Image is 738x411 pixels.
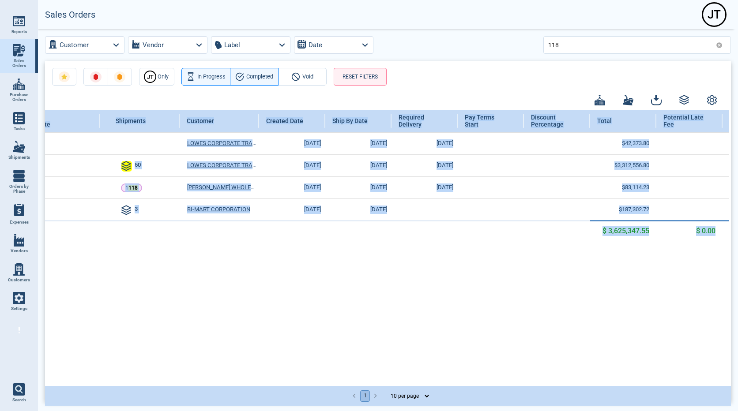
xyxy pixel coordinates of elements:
[12,397,26,403] span: Search
[294,36,373,54] button: Date
[399,114,441,128] span: Required Delivery
[8,155,30,160] span: Shipments
[597,117,612,124] span: Total
[7,58,31,68] span: Sales Orders
[259,154,325,176] td: [DATE]
[696,226,715,236] span: $ 0.00
[187,205,250,214] a: BI-MART CORPORATION
[143,39,164,51] label: Vendor
[45,36,124,54] button: Customer
[259,176,325,198] td: [DATE]
[135,205,138,216] span: 3
[187,117,214,124] span: Customer
[622,140,649,146] span: $42,373.80
[703,4,725,26] div: J T
[128,185,138,191] mark: 118
[60,39,89,51] label: Customer
[13,141,25,153] img: menu_icon
[622,184,649,191] span: $83,114.23
[135,161,141,172] span: 50
[187,161,257,170] a: LOWES CORPORATE TRADE PAYABLES
[392,132,458,154] td: [DATE]
[309,39,322,51] label: Date
[7,184,31,194] span: Orders by Phase
[392,176,458,198] td: [DATE]
[13,170,25,182] img: menu_icon
[13,78,25,90] img: menu_icon
[13,112,25,124] img: menu_icon
[116,117,146,124] span: Shipments
[230,68,279,86] button: Completed
[187,139,257,148] a: LOWES CORPORATE TRADE PAYABLES
[602,226,649,236] span: $ 3,625,347.55
[14,126,25,131] span: Tasks
[211,36,290,54] button: Label
[302,72,313,82] span: Void
[181,68,230,86] button: In Progress
[11,248,28,254] span: Vendors
[325,132,392,154] td: [DATE]
[7,92,31,102] span: Purchase Orders
[13,292,25,304] img: menu_icon
[349,390,381,402] nav: pagination navigation
[392,154,458,176] td: [DATE]
[45,10,95,20] h2: Sales Orders
[10,220,29,225] span: Expenses
[128,36,207,54] button: Vendor
[548,38,712,51] input: Search for PO or Sales Order or shipment number, etc.
[158,72,169,82] span: Only
[465,114,508,128] span: Pay Terms Start
[145,71,155,82] div: J T
[531,114,574,128] span: Discount Percentage
[224,39,240,51] label: Label
[13,234,25,247] img: menu_icon
[8,277,30,283] span: Customers
[278,68,327,86] button: Void
[13,15,25,27] img: menu_icon
[663,114,706,128] span: Potential Late Fee
[334,68,387,86] button: RESET FILTERS
[13,263,25,276] img: menu_icon
[125,183,138,192] p: 1
[266,117,303,124] span: Created Date
[197,72,226,82] span: In Progress
[360,390,370,402] button: page 1
[325,154,392,176] td: [DATE]
[11,29,27,34] span: Reports
[13,44,25,56] img: menu_icon
[187,183,257,192] a: [PERSON_NAME] WHOLESALE
[139,68,174,86] button: JTOnly
[325,176,392,198] td: [DATE]
[121,183,142,192] a: 1118
[259,132,325,154] td: [DATE]
[246,72,273,82] span: Completed
[325,198,392,221] td: [DATE]
[619,206,649,213] span: $187,302.72
[259,198,325,221] td: [DATE]
[614,162,649,168] span: $3,312,556.80
[11,306,27,311] span: Settings
[332,117,368,124] span: Ship By Date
